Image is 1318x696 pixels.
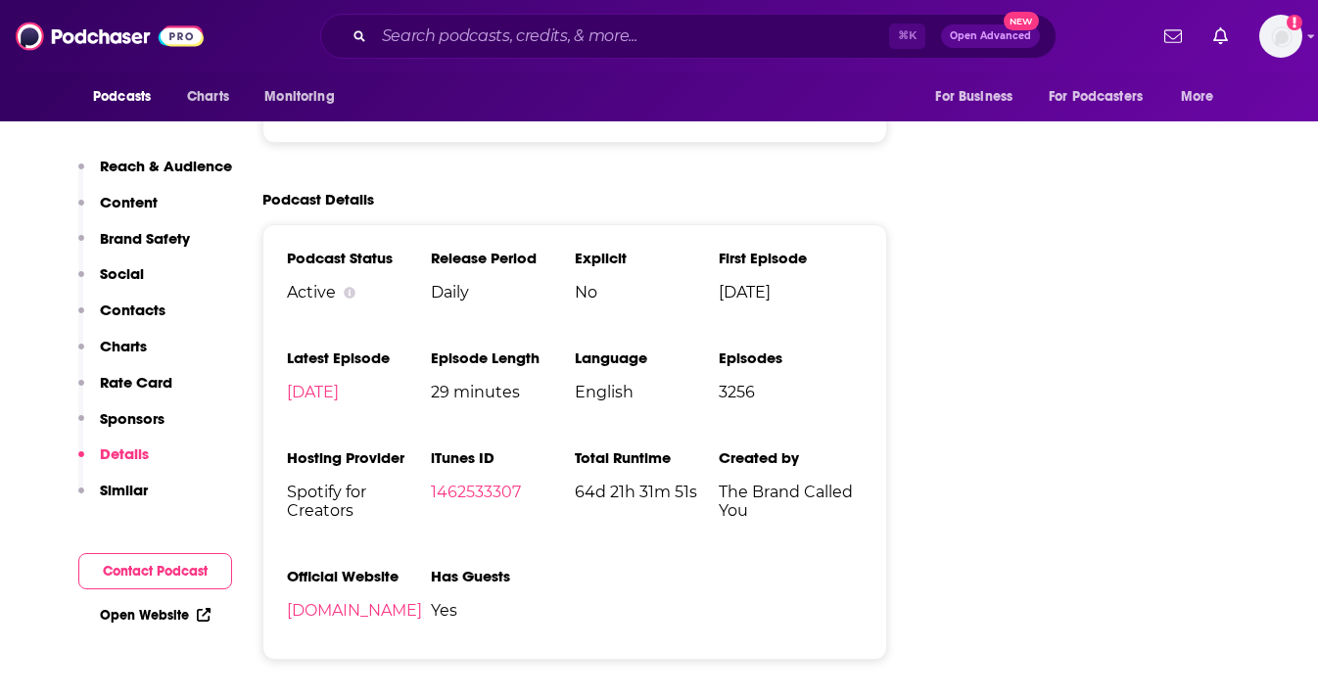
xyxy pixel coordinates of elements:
p: Details [100,444,149,463]
p: Content [100,193,158,211]
button: Social [78,264,144,301]
h3: Episodes [719,348,863,367]
h3: Total Runtime [575,448,719,467]
h3: Latest Episode [287,348,431,367]
button: Open AdvancedNew [941,24,1040,48]
a: Charts [174,78,241,116]
span: Logged in as allisonstowell [1259,15,1302,58]
span: Daily [431,283,575,302]
button: Content [78,193,158,229]
span: Spotify for Creators [287,483,431,520]
button: Reach & Audience [78,157,232,193]
span: New [1004,12,1039,30]
p: Contacts [100,301,165,319]
a: [DATE] [287,383,339,401]
p: Reach & Audience [100,157,232,175]
button: open menu [921,78,1037,116]
span: 3256 [719,383,863,401]
a: [DOMAIN_NAME] [287,601,422,620]
p: Brand Safety [100,229,190,248]
span: 64d 21h 31m 51s [575,483,719,501]
div: Active [287,283,431,302]
span: For Podcasters [1049,83,1143,111]
span: English [575,383,719,401]
button: open menu [251,78,359,116]
span: ⌘ K [889,23,925,49]
p: Charts [100,337,147,355]
img: Podchaser - Follow, Share and Rate Podcasts [16,18,204,55]
h3: Has Guests [431,567,575,585]
span: The Brand Called You [719,483,863,520]
a: 1462533307 [431,483,521,501]
button: open menu [79,78,176,116]
h3: Release Period [431,249,575,267]
img: User Profile [1259,15,1302,58]
a: Show notifications dropdown [1205,20,1236,53]
button: Charts [78,337,147,373]
button: Details [78,444,149,481]
span: Monitoring [264,83,334,111]
span: 29 minutes [431,383,575,401]
span: Podcasts [93,83,151,111]
p: Rate Card [100,373,172,392]
h3: Created by [719,448,863,467]
h3: Podcast Status [287,249,431,267]
p: Social [100,264,144,283]
span: Open Advanced [950,31,1031,41]
span: Yes [431,601,575,620]
a: Show notifications dropdown [1156,20,1190,53]
h3: iTunes ID [431,448,575,467]
button: Rate Card [78,373,172,409]
h3: Hosting Provider [287,448,431,467]
button: Similar [78,481,148,517]
a: Open Website [100,607,211,624]
h3: Explicit [575,249,719,267]
span: No [575,283,719,302]
p: Sponsors [100,409,165,428]
h3: Episode Length [431,348,575,367]
button: open menu [1167,78,1239,116]
button: Contacts [78,301,165,337]
h3: Language [575,348,719,367]
span: Charts [187,83,229,111]
h3: Official Website [287,567,431,585]
button: Sponsors [78,409,165,445]
h3: First Episode [719,249,863,267]
button: Brand Safety [78,229,190,265]
h2: Podcast Details [262,190,374,209]
button: Contact Podcast [78,553,232,589]
span: For Business [935,83,1012,111]
div: Search podcasts, credits, & more... [320,14,1057,59]
span: [DATE] [719,283,863,302]
svg: Add a profile image [1287,15,1302,30]
button: Show profile menu [1259,15,1302,58]
p: Similar [100,481,148,499]
button: open menu [1036,78,1171,116]
input: Search podcasts, credits, & more... [374,21,889,52]
span: More [1181,83,1214,111]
